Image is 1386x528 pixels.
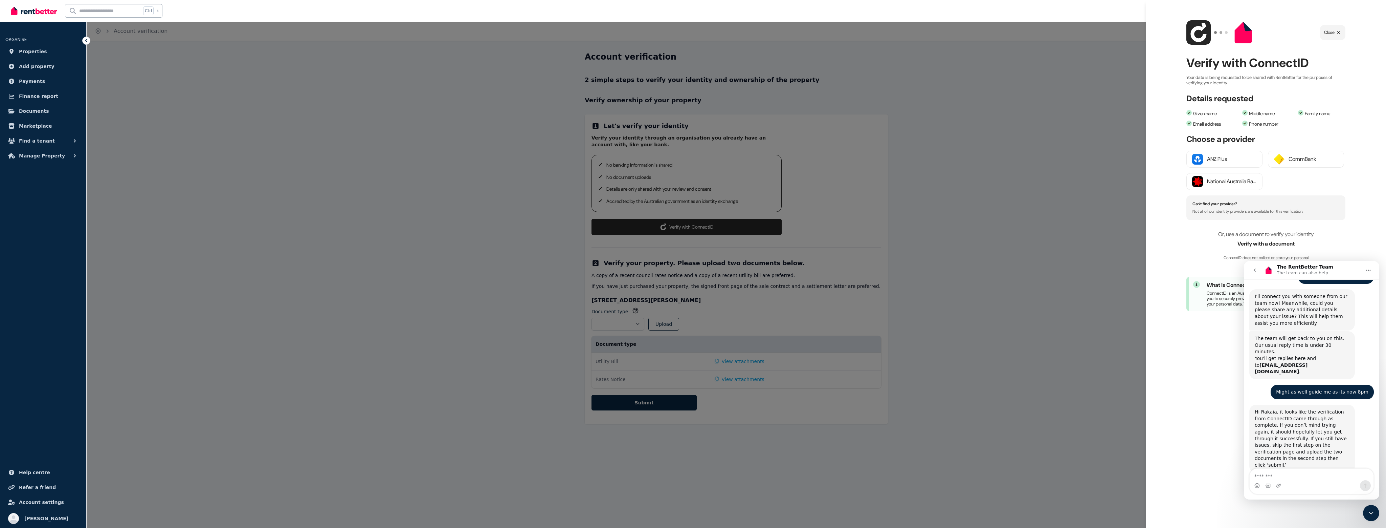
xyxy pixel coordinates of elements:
span: Add property [19,62,54,70]
div: National Australia Bank [1207,177,1257,186]
img: RentBetter [11,6,57,16]
span: Marketplace [19,122,52,130]
iframe: Intercom live chat [1244,261,1379,500]
img: ANZ Plus logo [1192,154,1203,165]
h4: What is ConnectID? [1207,281,1341,289]
button: CommBank [1268,151,1344,168]
img: CommBank logo [1274,154,1284,165]
a: Payments [5,75,81,88]
span: Find a tenant [19,137,55,145]
h3: Choose a provider [1186,134,1345,144]
img: National Australia Bank logo [1192,176,1203,187]
span: Ctrl [143,6,154,15]
span: Documents [19,107,49,115]
p: Not all of our identity providers are available for this verification. [1192,209,1339,214]
span: [PERSON_NAME] [24,514,68,523]
span: Help centre [19,468,50,477]
button: Find a tenant [5,134,81,148]
div: ANZ Plus [1207,155,1257,163]
span: Close [1324,29,1335,36]
img: RP logo [1231,20,1255,45]
a: Marketplace [5,119,81,133]
a: Documents [5,104,81,118]
li: Email address [1186,121,1239,128]
button: National Australia Bank [1186,173,1262,190]
span: Account settings [19,498,64,506]
a: Help centre [5,466,81,479]
button: Manage Property [5,149,81,163]
a: Refer a friend [5,481,81,494]
span: ConnectID does not collect or store your personal information. [1215,255,1317,267]
h3: Details requested [1186,94,1253,103]
span: ORGANISE [5,37,27,42]
a: Properties [5,45,81,58]
span: Refer a friend [19,483,56,491]
span: k [156,8,159,14]
a: Add property [5,60,81,73]
button: ANZ Plus [1186,151,1262,168]
a: Finance report [5,89,81,103]
li: Family name [1298,110,1350,117]
li: Given name [1186,110,1239,117]
iframe: Intercom live chat [1363,505,1379,521]
span: Payments [19,77,45,85]
div: CommBank [1289,155,1338,163]
span: Manage Property [19,152,65,160]
li: Phone number [1242,121,1295,128]
p: Your data is being requested to be shared with RentBetter for the purposes of verifying your iden... [1186,75,1345,86]
span: Finance report [19,92,58,100]
li: Middle name [1242,110,1295,117]
p: ConnectID is an Australian-owned digital identity solution which allows you to securely prove who... [1207,291,1341,307]
span: Properties [19,47,47,56]
a: Account settings [5,495,81,509]
button: Close popup [1320,25,1345,40]
h2: Verify with ConnectID [1186,54,1345,72]
span: Or, use a document to verify your identity [1218,231,1314,238]
h4: Can't find your provider? [1192,202,1339,206]
span: Verify with a document [1186,240,1345,248]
